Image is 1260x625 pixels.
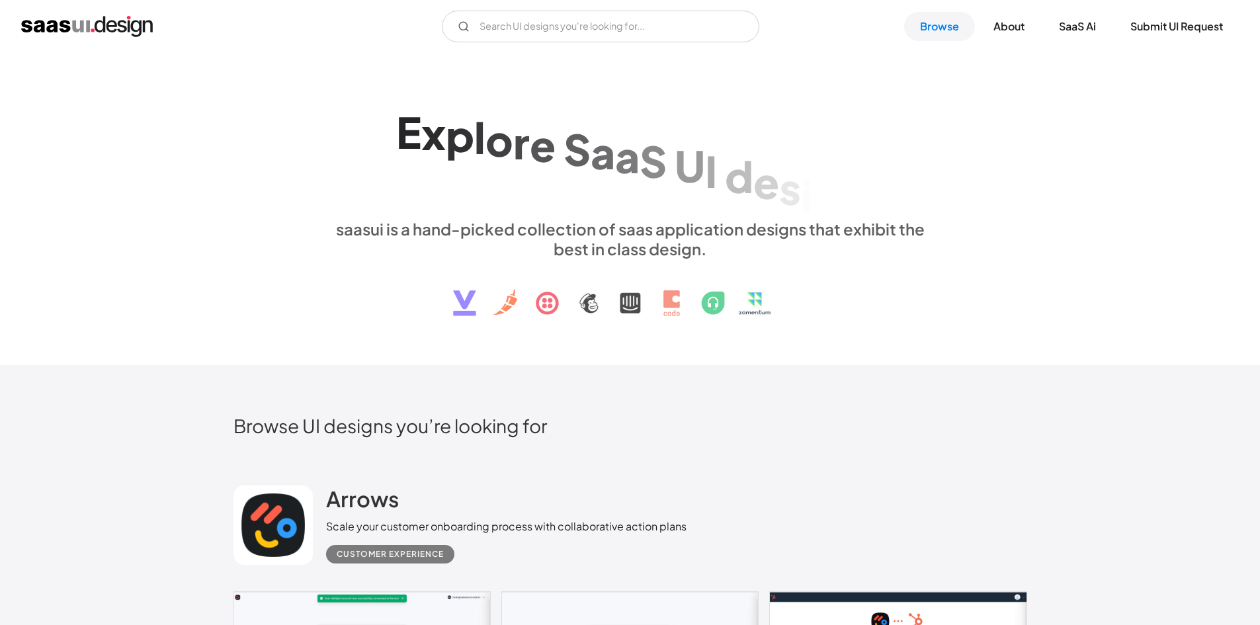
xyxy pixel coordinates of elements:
[591,127,615,178] div: a
[1043,12,1112,41] a: SaaS Ai
[615,131,640,182] div: a
[675,140,705,191] div: U
[21,16,153,37] a: home
[978,12,1040,41] a: About
[233,414,1027,437] h2: Browse UI designs you’re looking for
[446,110,474,161] div: p
[396,106,421,157] div: E
[326,219,935,259] div: saasui is a hand-picked collection of saas application designs that exhibit the best in class des...
[326,485,399,512] h2: Arrows
[640,136,667,187] div: S
[513,117,530,168] div: r
[779,163,801,214] div: s
[337,546,444,562] div: Customer Experience
[474,112,485,163] div: l
[725,151,753,202] div: d
[801,169,812,220] div: i
[753,157,779,208] div: e
[442,11,759,42] form: Email Form
[530,120,556,171] div: e
[485,114,513,165] div: o
[326,519,687,534] div: Scale your customer onboarding process with collaborative action plans
[326,485,399,519] a: Arrows
[705,146,717,196] div: I
[564,124,591,175] div: S
[442,11,759,42] input: Search UI designs you're looking for...
[1114,12,1239,41] a: Submit UI Request
[430,259,831,327] img: text, icon, saas logo
[904,12,975,41] a: Browse
[326,104,935,206] h1: Explore SaaS UI design patterns & interactions.
[421,108,446,159] div: x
